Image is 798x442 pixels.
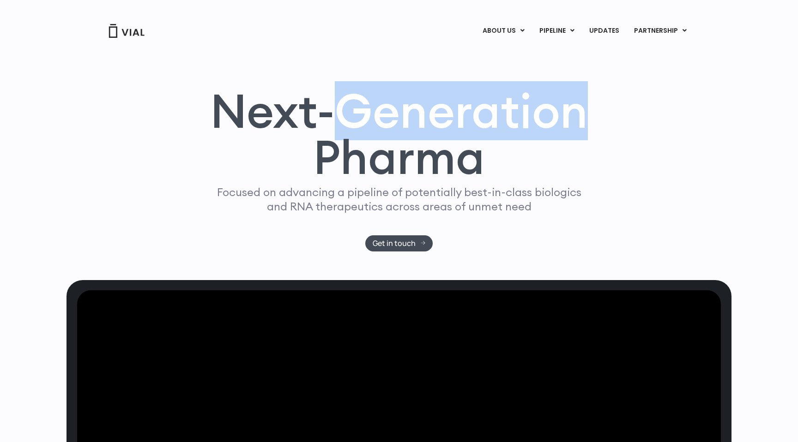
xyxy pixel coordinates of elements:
[199,88,599,181] h1: Next-Generation Pharma
[108,24,145,38] img: Vial Logo
[213,185,585,214] p: Focused on advancing a pipeline of potentially best-in-class biologics and RNA therapeutics acros...
[365,235,433,251] a: Get in touch
[627,23,694,39] a: PARTNERSHIPMenu Toggle
[532,23,581,39] a: PIPELINEMenu Toggle
[582,23,626,39] a: UPDATES
[373,240,416,247] span: Get in touch
[475,23,532,39] a: ABOUT USMenu Toggle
